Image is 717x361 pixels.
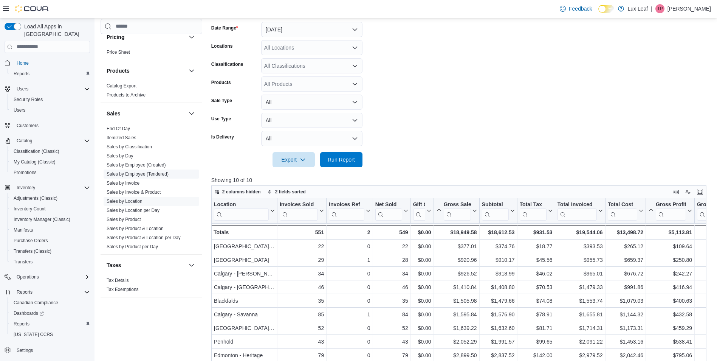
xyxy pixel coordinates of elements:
[187,261,196,270] button: Taxes
[329,242,370,251] div: 0
[482,296,514,305] div: $1,479.66
[413,310,431,319] div: $0.00
[211,43,233,49] label: Locations
[413,296,431,305] div: $0.00
[101,276,202,297] div: Taxes
[519,228,552,237] div: $931.53
[413,255,431,265] div: $0.00
[11,236,51,245] a: Purchase Orders
[214,201,269,220] div: Location
[101,124,202,254] div: Sales
[482,283,514,292] div: $1,408.80
[14,288,36,297] button: Reports
[214,283,275,292] div: Calgary - [GEOGRAPHIC_DATA]
[519,201,552,220] button: Total Tax
[413,283,431,292] div: $0.00
[14,84,90,93] span: Users
[101,48,202,60] div: Pricing
[14,107,25,113] span: Users
[11,330,56,339] a: [US_STATE] CCRS
[11,309,47,318] a: Dashboards
[265,187,309,196] button: 2 fields sorted
[280,310,324,319] div: 85
[11,257,36,266] a: Transfers
[214,310,275,319] div: Calgary - Savanna
[8,204,93,214] button: Inventory Count
[413,242,431,251] div: $0.00
[14,345,90,355] span: Settings
[2,344,93,355] button: Settings
[14,136,35,145] button: Catalog
[17,347,33,353] span: Settings
[413,201,431,220] button: Gift Cards
[557,269,602,278] div: $965.01
[14,183,38,192] button: Inventory
[413,269,431,278] div: $0.00
[482,201,508,220] div: Subtotal
[352,45,358,51] button: Open list of options
[11,106,28,115] a: Users
[21,23,90,38] span: Load All Apps in [GEOGRAPHIC_DATA]
[17,138,32,144] span: Catalog
[187,109,196,118] button: Sales
[280,242,324,251] div: 22
[557,201,602,220] button: Total Invoiced
[482,242,514,251] div: $374.76
[275,189,306,195] span: 2 fields sorted
[482,310,514,319] div: $1,576.90
[11,95,90,104] span: Security Roles
[212,187,264,196] button: 2 columns hidden
[519,255,552,265] div: $45.56
[329,269,370,278] div: 0
[2,287,93,297] button: Reports
[14,259,33,265] span: Transfers
[8,68,93,79] button: Reports
[14,346,36,355] a: Settings
[352,63,358,69] button: Open list of options
[8,105,93,115] button: Users
[2,120,93,131] button: Customers
[2,58,93,68] button: Home
[211,134,234,140] label: Is Delivery
[607,255,643,265] div: $659.37
[11,319,33,328] a: Reports
[214,296,275,305] div: Blackfalds
[14,183,90,192] span: Inventory
[519,201,546,220] div: Total Tax
[107,126,130,132] span: End Of Day
[107,126,130,131] a: End Of Day
[557,283,602,292] div: $1,479.33
[107,261,186,269] button: Taxes
[519,269,552,278] div: $46.02
[211,25,238,31] label: Date Range
[14,216,70,223] span: Inventory Manager (Classic)
[519,283,552,292] div: $70.53
[436,255,477,265] div: $920.96
[8,157,93,167] button: My Catalog (Classic)
[607,296,643,305] div: $1,079.03
[14,272,42,282] button: Operations
[280,228,324,237] div: 551
[11,147,90,156] span: Classification (Classic)
[11,69,33,78] a: Reports
[443,201,471,220] div: Gross Sales
[214,242,275,251] div: [GEOGRAPHIC_DATA] - [GEOGRAPHIC_DATA]
[413,201,425,208] div: Gift Cards
[107,92,146,98] span: Products to Archive
[107,33,124,41] h3: Pricing
[8,329,93,340] button: [US_STATE] CCRS
[328,156,355,163] span: Run Report
[14,238,48,244] span: Purchase Orders
[107,226,164,232] span: Sales by Product & Location
[107,207,160,213] span: Sales by Location per Day
[107,67,186,75] button: Products
[2,84,93,94] button: Users
[107,190,161,195] a: Sales by Invoice & Product
[482,269,514,278] div: $918.99
[8,297,93,308] button: Canadian Compliance
[107,208,160,213] a: Sales by Location per Day
[14,121,90,130] span: Customers
[329,201,364,220] div: Invoices Ref
[607,269,643,278] div: $676.72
